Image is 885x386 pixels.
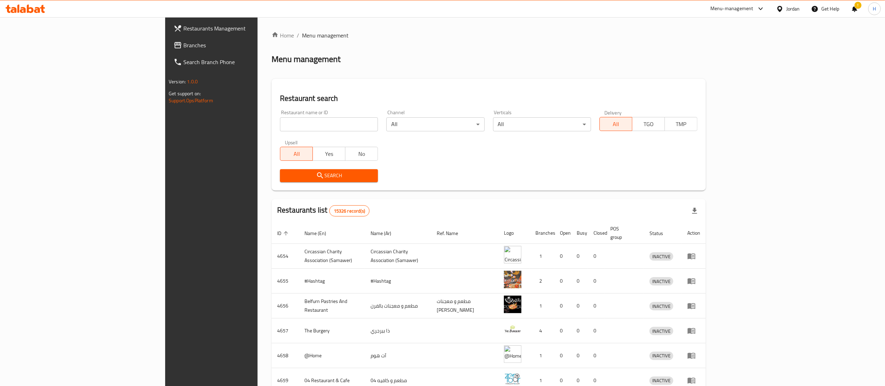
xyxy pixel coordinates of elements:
div: All [386,117,484,131]
td: 0 [554,244,571,269]
div: Menu [687,351,700,360]
span: Ref. Name [437,229,467,237]
button: TMP [665,117,697,131]
td: 0 [588,294,605,318]
span: Get support on: [169,89,201,98]
span: TMP [668,119,695,129]
button: All [599,117,632,131]
img: #Hashtag [504,271,521,288]
img: ​Circassian ​Charity ​Association​ (Samawer) [504,246,521,263]
span: INACTIVE [649,277,673,285]
td: 0 [554,318,571,343]
span: All [283,149,310,159]
div: Menu-management [710,5,753,13]
div: INACTIVE [649,352,673,360]
td: 0 [588,343,605,368]
th: Action [682,222,706,244]
td: 0 [571,269,588,294]
span: Menu management [302,31,349,40]
td: @Home [299,343,365,368]
img: The Burgery [504,320,521,338]
span: Restaurants Management [183,24,307,33]
th: Closed [588,222,605,244]
h2: Restaurant search [280,93,697,104]
span: Search [286,171,372,180]
td: 0 [571,343,588,368]
button: Yes [312,147,345,161]
td: Belfurn Pastries And Restaurant [299,294,365,318]
td: 0 [588,269,605,294]
span: Status [649,229,672,237]
span: POS group [610,225,635,241]
div: Menu [687,326,700,335]
img: Belfurn Pastries And Restaurant [504,296,521,313]
td: 4 [530,318,554,343]
div: Menu [687,277,700,285]
th: Branches [530,222,554,244]
div: Menu [687,376,700,385]
span: INACTIVE [649,352,673,360]
td: ​Circassian ​Charity ​Association​ (Samawer) [299,244,365,269]
span: All [603,119,630,129]
span: Name (En) [304,229,335,237]
div: All [493,117,591,131]
div: Menu [687,302,700,310]
td: ​Circassian ​Charity ​Association​ (Samawer) [365,244,431,269]
span: TGO [635,119,662,129]
td: 0 [571,318,588,343]
div: Menu [687,252,700,260]
button: Search [280,169,378,182]
td: 0 [554,343,571,368]
img: @Home [504,345,521,363]
td: 0 [588,244,605,269]
span: INACTIVE [649,377,673,385]
td: 2 [530,269,554,294]
span: H [873,5,876,13]
span: Version: [169,77,186,86]
td: مطعم و معجنات بالفرن [365,294,431,318]
span: Branches [183,41,307,49]
td: 0 [554,269,571,294]
a: Branches [168,37,313,54]
input: Search for restaurant name or ID.. [280,117,378,131]
span: INACTIVE [649,327,673,335]
td: ذا بيرجري [365,318,431,343]
td: 0 [588,318,605,343]
button: TGO [632,117,665,131]
div: Export file [686,202,703,219]
td: 0 [571,244,588,269]
a: Restaurants Management [168,20,313,37]
td: 1 [530,294,554,318]
nav: breadcrumb [272,31,706,40]
td: 0 [554,294,571,318]
th: Open [554,222,571,244]
span: ID [277,229,290,237]
div: INACTIVE [649,327,673,335]
label: Upsell [285,140,298,145]
td: #Hashtag [299,269,365,294]
span: Yes [316,149,343,159]
td: مطعم و معجنات [PERSON_NAME] [431,294,498,318]
td: 0 [571,294,588,318]
th: Busy [571,222,588,244]
span: No [348,149,375,159]
div: INACTIVE [649,377,673,385]
a: Support.OpsPlatform [169,96,213,105]
span: INACTIVE [649,302,673,310]
a: Search Branch Phone [168,54,313,70]
span: INACTIVE [649,253,673,261]
td: 1 [530,343,554,368]
span: 15326 record(s) [330,208,369,214]
div: Total records count [329,205,370,216]
h2: Restaurants list [277,205,370,216]
span: Name (Ar) [371,229,400,237]
td: 1 [530,244,554,269]
td: The Burgery [299,318,365,343]
td: #Hashtag [365,269,431,294]
td: آت هوم [365,343,431,368]
button: All [280,147,313,161]
button: No [345,147,378,161]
